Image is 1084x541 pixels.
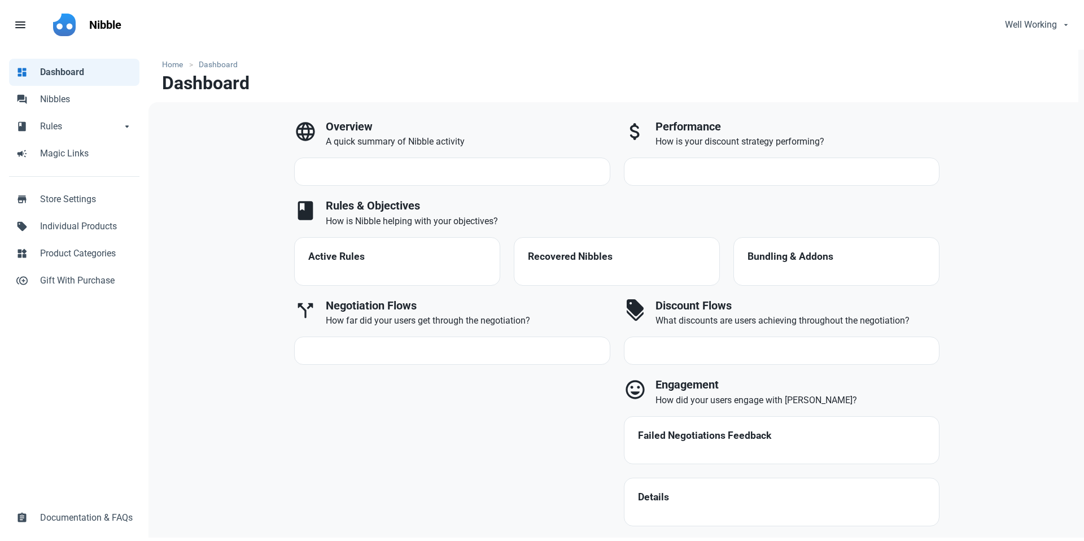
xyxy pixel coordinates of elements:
[655,314,940,328] p: What discounts are users achieving throughout the negotiation?
[528,251,706,263] h4: Recovered Nibbles
[9,140,139,167] a: campaignMagic Links
[16,93,28,104] span: forum
[121,120,133,131] span: arrow_drop_down
[40,120,121,133] span: Rules
[40,511,133,525] span: Documentation & FAQs
[294,299,317,322] span: call_split
[624,378,646,401] span: mood
[16,274,28,285] span: control_point_duplicate
[9,186,139,213] a: storeStore Settings
[294,120,317,143] span: language
[9,59,139,86] a: dashboardDashboard
[326,199,939,212] h3: Rules & Objectives
[624,299,646,322] span: discount
[16,193,28,204] span: store
[14,18,27,32] span: menu
[9,113,139,140] a: bookRulesarrow_drop_down
[40,220,133,233] span: Individual Products
[655,299,940,312] h3: Discount Flows
[40,193,133,206] span: Store Settings
[624,120,646,143] span: attach_money
[1005,18,1057,32] span: Well Working
[995,14,1077,36] button: Well Working
[40,93,133,106] span: Nibbles
[326,215,939,228] p: How is Nibble helping with your objectives?
[9,504,139,531] a: assignmentDocumentation & FAQs
[40,147,133,160] span: Magic Links
[9,240,139,267] a: widgetsProduct Categories
[655,378,940,391] h3: Engagement
[326,314,610,328] p: How far did your users get through the negotiation?
[326,120,610,133] h3: Overview
[82,9,128,41] a: Nibble
[16,147,28,158] span: campaign
[9,213,139,240] a: sellIndividual Products
[16,66,28,77] span: dashboard
[89,17,121,33] p: Nibble
[655,394,940,407] p: How did your users engage with [PERSON_NAME]?
[162,59,189,71] a: Home
[9,267,139,294] a: control_point_duplicateGift With Purchase
[148,50,1078,73] nav: breadcrumbs
[16,247,28,258] span: widgets
[40,247,133,260] span: Product Categories
[162,73,250,93] h1: Dashboard
[326,299,610,312] h3: Negotiation Flows
[655,120,940,133] h3: Performance
[326,135,610,149] p: A quick summary of Nibble activity
[638,492,926,503] h4: Details
[294,199,317,222] span: book
[16,511,28,522] span: assignment
[40,274,133,287] span: Gift With Purchase
[16,220,28,231] span: sell
[308,251,486,263] h4: Active Rules
[748,251,925,263] h4: Bundling & Addons
[655,135,940,149] p: How is your discount strategy performing?
[9,86,139,113] a: forumNibbles
[638,430,926,442] h4: Failed Negotiations Feedback
[16,120,28,131] span: book
[40,66,133,79] span: Dashboard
